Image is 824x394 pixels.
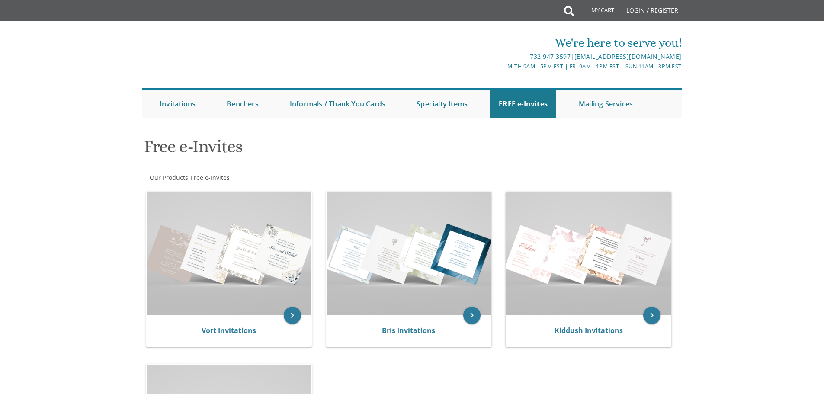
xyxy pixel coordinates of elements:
[327,192,491,315] img: Bris Invitations
[555,326,623,335] a: Kiddush Invitations
[382,326,435,335] a: Bris Invitations
[643,307,660,324] a: keyboard_arrow_right
[323,62,682,71] div: M-Th 9am - 5pm EST | Fri 9am - 1pm EST | Sun 11am - 3pm EST
[506,192,671,315] img: Kiddush Invitations
[191,173,230,182] span: Free e-Invites
[490,90,556,118] a: FREE e-Invites
[323,34,682,51] div: We're here to serve you!
[530,52,571,61] a: 732.947.3597
[570,90,641,118] a: Mailing Services
[142,173,412,182] div: :
[147,192,311,315] img: Vort Invitations
[281,90,394,118] a: Informals / Thank You Cards
[149,173,188,182] a: Our Products
[144,137,497,163] h1: Free e-Invites
[284,307,301,324] a: keyboard_arrow_right
[573,1,620,22] a: My Cart
[463,307,481,324] a: keyboard_arrow_right
[190,173,230,182] a: Free e-Invites
[151,90,204,118] a: Invitations
[218,90,267,118] a: Benchers
[323,51,682,62] div: |
[408,90,476,118] a: Specialty Items
[202,326,256,335] a: Vort Invitations
[574,52,682,61] a: [EMAIL_ADDRESS][DOMAIN_NAME]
